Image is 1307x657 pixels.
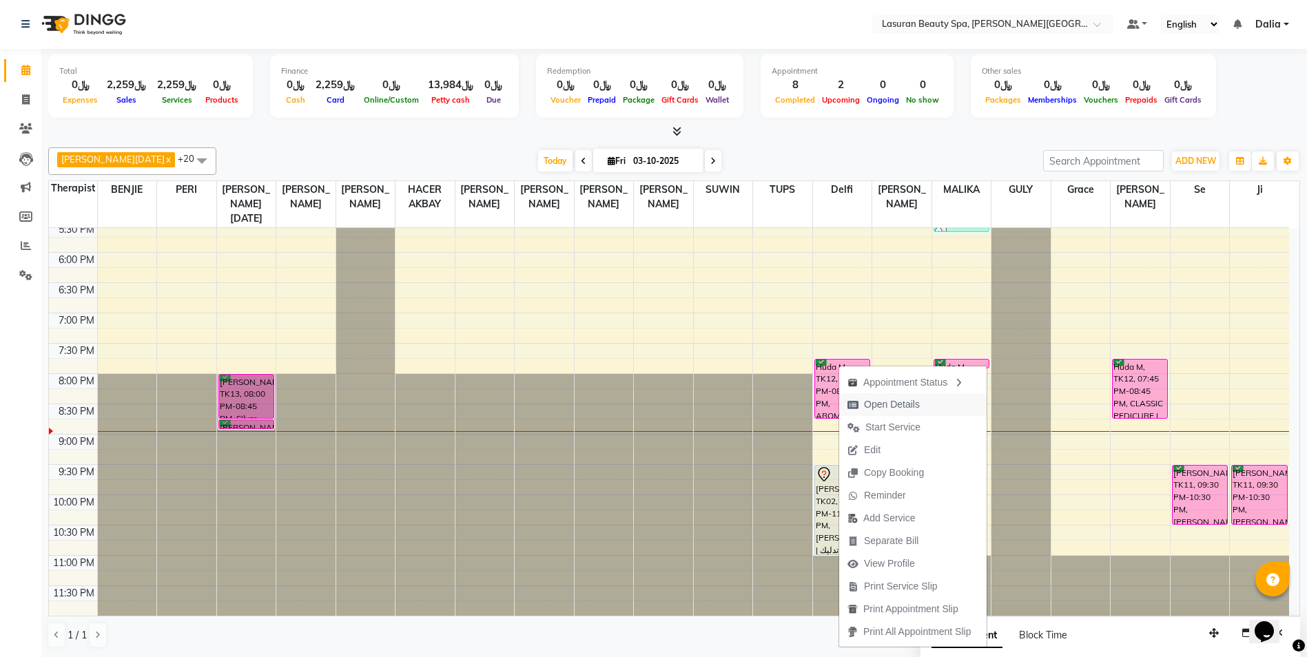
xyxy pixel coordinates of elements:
[1080,95,1122,105] span: Vouchers
[634,181,693,213] span: [PERSON_NAME]
[113,95,140,105] span: Sales
[360,95,422,105] span: Online/Custom
[56,344,97,358] div: 7:30 PM
[1019,629,1067,641] span: Block Time
[56,435,97,449] div: 9:00 PM
[839,370,987,393] div: Appointment Status
[1175,156,1216,166] span: ADD NEW
[619,95,658,105] span: Package
[864,466,924,480] span: Copy Booking
[864,556,915,571] span: View Profile
[547,65,732,77] div: Redemption
[629,151,698,171] input: 2025-10-03
[658,95,702,105] span: Gift Cards
[815,359,869,418] div: Huda M, TK12, 07:45 PM-08:45 PM, AROMATHERAPY | جلسة تدليك بالزيوت العطريه
[202,77,242,93] div: ﷼0
[422,77,479,93] div: ﷼13,984
[863,511,915,525] span: Add Service
[864,443,881,457] span: Edit
[428,95,473,105] span: Petty cash
[934,359,989,368] div: Huda M, TK12, 07:45 PM-07:46 PM, BLOW DRY SHORT | تجفيف الشعر القصير
[1172,152,1219,171] button: ADD NEW
[1161,77,1205,93] div: ﷼0
[281,65,508,77] div: Finance
[772,77,819,93] div: 8
[815,466,869,554] div: [PERSON_NAME], TK02, 09:30 PM-11:00 PM, [PERSON_NAME] | جلسة تدليك بالحجارة البركانيه
[903,95,943,105] span: No show
[982,77,1025,93] div: ﷼0
[59,77,101,93] div: ﷼0
[864,579,938,594] span: Print Service Slip
[323,95,348,105] span: Card
[56,465,97,479] div: 9:30 PM
[49,181,97,196] div: Therapist
[515,181,574,213] span: [PERSON_NAME]
[547,95,584,105] span: Voucher
[219,375,274,418] div: [PERSON_NAME], TK13, 08:00 PM-08:45 PM, Silver Water Stem Cell Session for Weak & Thin Hair | جلس...
[1113,359,1167,418] div: Huda M, TK12, 07:45 PM-08:45 PM, CLASSIC PEDICURE | باديكير كلاسيك
[1051,181,1111,198] span: Grace
[50,495,97,510] div: 10:00 PM
[35,5,130,43] img: logo
[847,604,858,614] img: printapt.png
[56,222,97,237] div: 5:30 PM
[56,374,97,388] div: 8:00 PM
[864,397,920,412] span: Open Details
[455,181,515,213] span: [PERSON_NAME]
[584,95,619,105] span: Prepaid
[819,77,863,93] div: 2
[1249,602,1293,643] iframe: chat widget
[479,77,508,93] div: ﷼0
[157,181,216,198] span: PERI
[56,404,97,419] div: 8:30 PM
[847,377,858,388] img: apt_status.png
[1025,95,1080,105] span: Memberships
[658,77,702,93] div: ﷼0
[395,181,455,213] span: HACER AKBAY
[1122,95,1161,105] span: Prepaids
[772,95,819,105] span: Completed
[604,156,629,166] span: Fri
[360,77,422,93] div: ﷼0
[694,181,753,198] span: SUWIN
[61,154,165,165] span: [PERSON_NAME][DATE]
[202,95,242,105] span: Products
[56,313,97,328] div: 7:00 PM
[584,77,619,93] div: ﷼0
[483,95,504,105] span: Due
[282,95,309,105] span: Cash
[1232,466,1287,524] div: [PERSON_NAME], TK11, 09:30 PM-10:30 PM, [PERSON_NAME] | جلسة تدليك [PERSON_NAME]
[281,77,310,93] div: ﷼0
[991,181,1051,198] span: GULY
[864,534,918,548] span: Separate Bill
[1122,77,1161,93] div: ﷼0
[98,181,157,198] span: BENJIE
[158,95,196,105] span: Services
[59,95,101,105] span: Expenses
[1111,181,1170,213] span: [PERSON_NAME]
[575,181,634,213] span: [PERSON_NAME]
[772,65,943,77] div: Appointment
[1255,17,1281,32] span: Dalia
[1043,150,1164,171] input: Search Appointment
[50,586,97,601] div: 11:30 PM
[903,77,943,93] div: 0
[219,420,274,428] div: [PERSON_NAME], TK13, 08:45 PM-08:46 PM, BLOW DRY SHORT | تجفيف الشعر القصير
[619,77,658,93] div: ﷼0
[56,253,97,267] div: 6:00 PM
[68,628,87,643] span: 1 / 1
[982,65,1205,77] div: Other sales
[813,181,872,198] span: Delfi
[847,513,858,523] img: add-service.png
[982,95,1025,105] span: Packages
[864,488,906,503] span: Reminder
[1230,181,1289,198] span: Ji
[50,556,97,570] div: 11:00 PM
[50,525,97,540] div: 10:30 PM
[56,283,97,298] div: 6:30 PM
[819,95,863,105] span: Upcoming
[863,95,903,105] span: Ongoing
[863,77,903,93] div: 0
[178,153,205,164] span: +20
[753,181,812,198] span: TUPS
